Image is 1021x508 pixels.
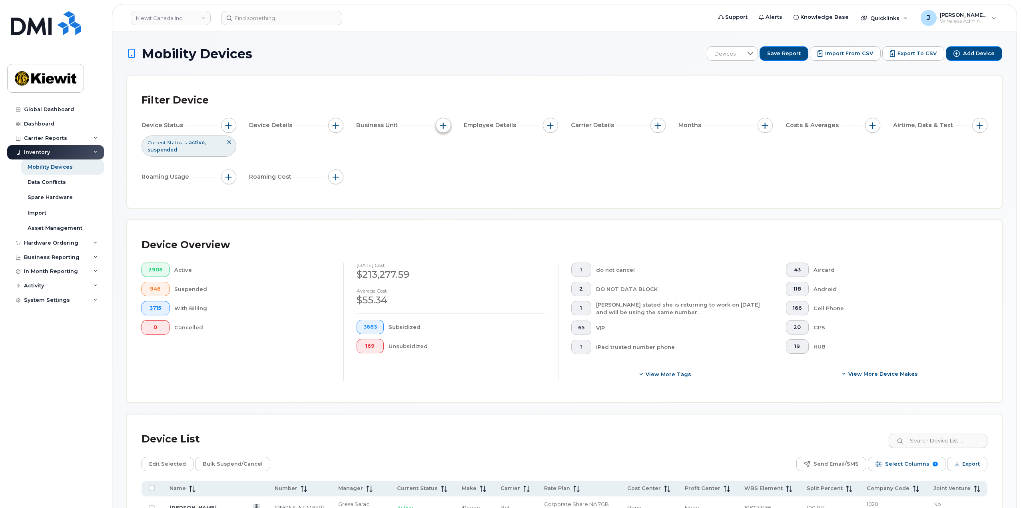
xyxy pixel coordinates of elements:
[142,429,200,450] div: Device List
[678,121,704,129] span: Months
[148,286,163,292] span: 946
[933,485,971,492] span: Joint Venture
[760,46,808,61] button: Save Report
[571,263,591,277] button: 1
[571,321,591,335] button: 65
[397,485,438,492] span: Current Status
[170,485,186,492] span: Name
[183,139,187,146] span: is
[814,282,975,296] div: Android
[885,458,929,470] span: Select Columns
[596,340,760,354] div: iPad trusted number phone
[578,344,584,350] span: 1
[142,263,170,277] button: 2908
[142,301,170,315] button: 3715
[544,485,570,492] span: Rate Plan
[793,305,802,311] span: 166
[142,235,230,255] div: Device Overview
[786,301,809,315] button: 166
[814,301,975,315] div: Cell Phone
[786,339,809,354] button: 19
[203,458,263,470] span: Bulk Suspend/Cancel
[357,320,384,334] button: 3683
[793,324,802,331] span: 20
[962,458,980,470] span: Export
[357,339,384,353] button: 169
[578,286,584,292] span: 2
[947,457,987,471] button: Export
[814,263,975,277] div: Aircard
[596,301,760,316] div: [PERSON_NAME] stated she is returning to work on [DATE] and will be using the same number.
[814,320,975,335] div: GPS
[338,485,363,492] span: Manager
[462,485,477,492] span: Make
[571,367,760,381] button: View more tags
[786,320,809,335] button: 20
[986,473,1015,502] iframe: Messenger Launcher
[501,485,520,492] span: Carrier
[786,121,841,129] span: Costs & Averages
[148,305,163,311] span: 3715
[389,339,546,353] div: Unsubsidized
[174,263,331,277] div: Active
[627,485,661,492] span: Cost Center
[807,485,843,492] span: Split Percent
[148,147,177,153] span: suspended
[249,121,295,129] span: Device Details
[867,485,909,492] span: Company Code
[357,268,545,281] div: $213,277.59
[786,263,809,277] button: 43
[946,46,1002,61] a: Add Device
[142,47,252,61] span: Mobility Devices
[744,485,783,492] span: WBS Element
[596,263,760,277] div: do not cancel
[786,367,975,381] button: View More Device Makes
[793,286,802,292] span: 118
[356,121,400,129] span: Business Unit
[148,139,182,146] span: Current Status
[814,339,975,354] div: HUB
[933,501,941,507] span: No
[142,282,170,296] button: 946
[578,305,584,311] span: 1
[148,267,163,273] span: 2908
[389,320,546,334] div: Subsidized
[338,500,383,508] div: Gresa Saraci
[363,324,377,330] span: 3683
[767,50,801,57] span: Save Report
[810,46,881,61] a: Import from CSV
[796,457,866,471] button: Send Email/SMS
[814,458,859,470] span: Send Email/SMS
[867,501,878,507] span: 1020
[363,343,377,349] span: 169
[142,173,191,181] span: Roaming Usage
[571,121,616,129] span: Carrier Details
[578,267,584,273] span: 1
[357,293,545,307] div: $55.34
[685,485,720,492] span: Profit Center
[142,320,170,335] button: 0
[897,50,937,57] span: Export to CSV
[174,301,331,315] div: With Billing
[571,340,591,354] button: 1
[825,50,873,57] span: Import from CSV
[868,457,945,471] button: Select Columns 9
[571,282,591,296] button: 2
[142,121,185,129] span: Device Status
[148,324,163,331] span: 0
[793,267,802,273] span: 43
[963,50,995,57] span: Add Device
[707,47,743,61] span: Devices
[596,282,760,296] div: DO NOT DATA BLOCK
[464,121,518,129] span: Employee Details
[786,282,809,296] button: 118
[933,462,938,467] span: 9
[889,434,987,448] input: Search Device List ...
[882,46,944,61] button: Export to CSV
[578,325,584,331] span: 65
[142,457,193,471] button: Edit Selected
[142,90,209,111] div: Filter Device
[189,139,206,145] span: active
[848,370,918,378] span: View More Device Makes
